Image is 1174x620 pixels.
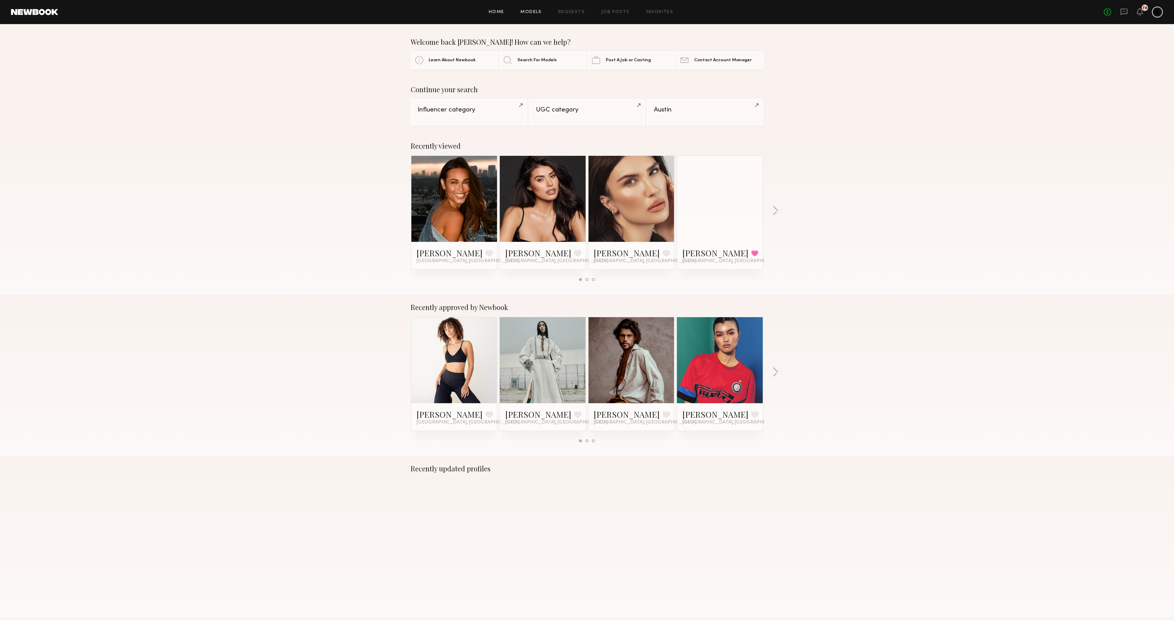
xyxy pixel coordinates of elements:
a: [PERSON_NAME] [594,409,660,420]
a: Models [521,10,542,14]
div: Influencer category [418,107,520,113]
a: [PERSON_NAME] [682,409,748,420]
a: Contact Account Manager [676,52,763,69]
span: [GEOGRAPHIC_DATA], [GEOGRAPHIC_DATA] [682,258,785,264]
a: Favorites [646,10,674,14]
div: 78 [1143,6,1148,10]
a: [PERSON_NAME] [505,409,571,420]
span: [GEOGRAPHIC_DATA], [GEOGRAPHIC_DATA] [594,420,697,425]
a: Austin [647,99,763,125]
div: Welcome back [PERSON_NAME]! How can we help? [411,38,763,46]
a: [PERSON_NAME] [417,247,483,258]
div: UGC category [536,107,638,113]
span: Search For Models [517,58,557,63]
a: [PERSON_NAME] [417,409,483,420]
span: [GEOGRAPHIC_DATA], [GEOGRAPHIC_DATA] [417,420,519,425]
div: Recently updated profiles [411,464,763,473]
a: [PERSON_NAME] [682,247,748,258]
span: Learn About Newbook [429,58,476,63]
a: Job Posts [601,10,630,14]
a: UGC category [529,99,645,125]
span: [GEOGRAPHIC_DATA], [GEOGRAPHIC_DATA] [682,420,785,425]
span: [GEOGRAPHIC_DATA], [GEOGRAPHIC_DATA] [594,258,697,264]
span: Contact Account Manager [694,58,752,63]
div: Recently approved by Newbook [411,303,763,311]
span: [GEOGRAPHIC_DATA], [GEOGRAPHIC_DATA] [505,420,608,425]
a: [PERSON_NAME] [505,247,571,258]
span: [GEOGRAPHIC_DATA], [GEOGRAPHIC_DATA] [505,258,608,264]
a: Influencer category [411,99,527,125]
div: Continue your search [411,85,763,94]
a: Search For Models [499,52,586,69]
a: [PERSON_NAME] [594,247,660,258]
a: Learn About Newbook [411,52,498,69]
span: Post A Job or Casting [606,58,651,63]
span: [GEOGRAPHIC_DATA], [GEOGRAPHIC_DATA] [417,258,519,264]
div: Recently viewed [411,142,763,150]
a: Home [489,10,504,14]
a: Requests [558,10,585,14]
div: Austin [654,107,756,113]
a: Post A Job or Casting [588,52,675,69]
